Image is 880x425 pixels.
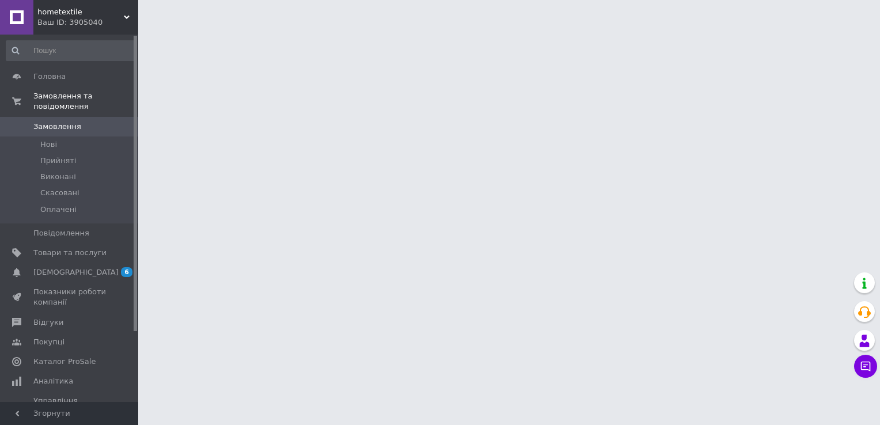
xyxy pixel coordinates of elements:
span: Оплачені [40,204,77,215]
span: Замовлення [33,122,81,132]
span: Відгуки [33,317,63,328]
span: Товари та послуги [33,248,107,258]
span: Замовлення та повідомлення [33,91,138,112]
span: Головна [33,71,66,82]
span: 6 [121,267,132,277]
input: Пошук [6,40,136,61]
span: Повідомлення [33,228,89,238]
span: Виконані [40,172,76,182]
div: Ваш ID: 3905040 [37,17,138,28]
span: Управління сайтом [33,396,107,416]
span: Показники роботи компанії [33,287,107,308]
span: Аналітика [33,376,73,386]
span: Покупці [33,337,65,347]
button: Чат з покупцем [854,355,877,378]
span: Прийняті [40,155,76,166]
span: Нові [40,139,57,150]
span: Скасовані [40,188,79,198]
span: [DEMOGRAPHIC_DATA] [33,267,119,278]
span: hometextile [37,7,124,17]
span: Каталог ProSale [33,356,96,367]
